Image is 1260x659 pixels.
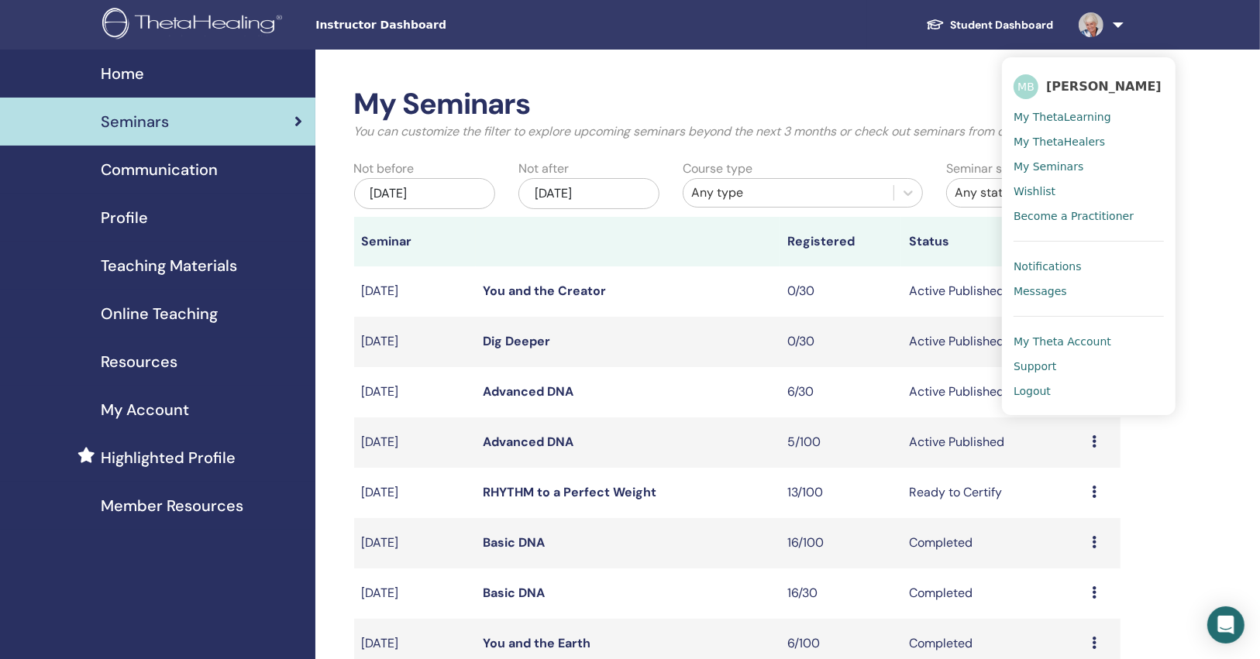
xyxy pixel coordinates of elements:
a: Become a Practitioner [1014,204,1164,228]
a: You and the Creator [484,283,607,299]
td: [DATE] [354,518,476,568]
th: Status [901,217,1084,266]
span: [PERSON_NAME] [1046,78,1162,94]
a: Support [1014,354,1164,379]
a: My ThetaHealers [1014,129,1164,154]
a: Wishlist [1014,179,1164,204]
td: Completed [901,518,1084,568]
a: Notifications [1014,254,1164,279]
td: 0/30 [780,317,901,367]
th: Seminar [354,217,476,266]
a: Advanced DNA [484,383,574,400]
h2: My Seminars [354,87,1121,122]
span: My ThetaHealers [1014,135,1105,149]
td: 16/100 [780,518,901,568]
label: Not after [518,160,569,178]
span: Become a Practitioner [1014,209,1134,223]
td: Active Published [901,317,1084,367]
a: Advanced DNA [484,434,574,450]
span: My Seminars [1014,160,1083,173]
td: Active Published [901,417,1084,468]
td: [DATE] [354,317,476,367]
div: Any type [691,184,886,202]
span: My ThetaLearning [1014,110,1111,124]
div: Any status [955,184,1083,202]
span: Support [1014,359,1056,373]
td: Active Published [901,266,1084,317]
td: 13/100 [780,468,901,518]
a: Basic DNA [484,534,546,551]
span: Instructor Dashboard [315,17,548,33]
span: Teaching Materials [101,254,237,277]
span: My Theta Account [1014,335,1111,348]
a: My Seminars [1014,154,1164,179]
span: Communication [101,158,218,181]
div: Open Intercom Messenger [1207,606,1245,644]
span: Online Teaching [101,302,218,325]
a: MB[PERSON_NAME] [1014,69,1164,105]
span: Notifications [1014,259,1082,273]
span: Messages [1014,284,1067,298]
td: 6/30 [780,367,901,417]
td: Completed [901,568,1084,619]
td: [DATE] [354,266,476,317]
span: Logout [1014,384,1051,398]
span: Seminars [101,110,169,133]
td: [DATE] [354,468,476,518]
span: Resources [101,350,177,373]
a: RHYTHM to a Perfect Weight [484,484,657,500]
img: graduation-cap-white.svg [926,18,945,31]
a: Student Dashboard [914,11,1066,39]
a: You and the Earth [484,635,591,651]
span: My Account [101,398,189,421]
label: Not before [354,160,415,178]
p: You can customize the filter to explore upcoming seminars beyond the next 3 months or check out s... [354,122,1121,141]
div: [DATE] [518,178,659,209]
img: default.jpg [1079,12,1103,37]
label: Course type [683,160,752,178]
a: Dig Deeper [484,333,551,349]
span: Home [101,62,144,85]
td: 0/30 [780,266,901,317]
td: Ready to Certify [901,468,1084,518]
td: 5/100 [780,417,901,468]
a: Logout [1014,379,1164,403]
td: [DATE] [354,568,476,619]
span: Member Resources [101,494,243,517]
th: Registered [780,217,901,266]
td: [DATE] [354,417,476,468]
td: 16/30 [780,568,901,619]
label: Seminar status [946,160,1031,178]
td: Active Published [901,367,1084,417]
span: Wishlist [1014,184,1055,198]
span: Highlighted Profile [101,446,236,469]
img: logo.png [102,8,287,43]
a: Messages [1014,279,1164,304]
span: Profile [101,206,148,229]
td: [DATE] [354,367,476,417]
span: MB [1014,74,1038,99]
a: Basic DNA [484,585,546,601]
a: My ThetaLearning [1014,105,1164,129]
div: [DATE] [354,178,495,209]
a: My Theta Account [1014,329,1164,354]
